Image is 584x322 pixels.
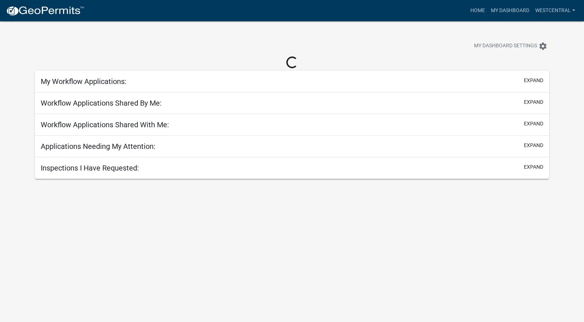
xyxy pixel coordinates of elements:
[524,163,543,171] button: expand
[467,4,488,18] a: Home
[524,120,543,128] button: expand
[488,4,532,18] a: My Dashboard
[41,164,139,172] h5: Inspections I Have Requested:
[524,98,543,106] button: expand
[474,42,537,51] span: My Dashboard Settings
[468,39,553,53] button: My Dashboard Settingssettings
[41,142,155,151] h5: Applications Needing My Attention:
[41,120,169,129] h5: Workflow Applications Shared With Me:
[524,77,543,84] button: expand
[524,142,543,149] button: expand
[532,4,578,18] a: westcentral
[41,77,126,86] h5: My Workflow Applications:
[41,99,162,107] h5: Workflow Applications Shared By Me:
[539,42,547,51] i: settings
